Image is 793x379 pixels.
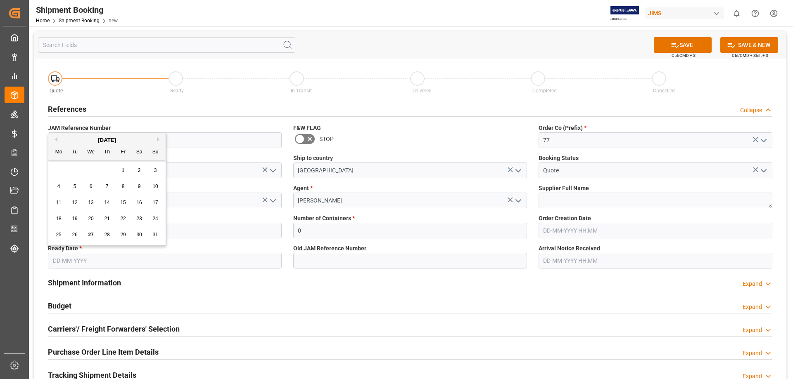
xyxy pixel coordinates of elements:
div: Choose Wednesday, August 27th, 2025 [86,230,96,240]
span: 24 [152,216,158,221]
div: Choose Wednesday, August 20th, 2025 [86,214,96,224]
div: Choose Wednesday, August 13th, 2025 [86,198,96,208]
button: Next Month [157,137,162,142]
span: 6 [90,184,93,189]
div: Choose Saturday, August 23rd, 2025 [134,214,145,224]
span: 28 [104,232,109,238]
div: Tu [70,147,80,158]
div: Choose Sunday, August 24th, 2025 [150,214,161,224]
div: Choose Friday, August 1st, 2025 [118,165,128,176]
div: Shipment Booking [36,4,118,16]
div: Choose Friday, August 22nd, 2025 [118,214,128,224]
button: Help Center [746,4,765,23]
input: DD-MM-YYYY HH:MM [539,223,772,238]
span: 31 [152,232,158,238]
span: Agent [293,184,313,193]
span: Ctrl/CMD + S [672,52,696,59]
span: 26 [72,232,77,238]
span: 20 [88,216,93,221]
span: F&W FLAG [293,124,321,132]
span: 19 [72,216,77,221]
span: 2 [138,167,141,173]
a: Home [36,18,50,24]
span: 18 [56,216,61,221]
span: 30 [136,232,142,238]
span: Ship to country [293,154,333,162]
input: Search Fields [38,37,295,53]
button: open menu [757,134,769,147]
span: Booking Status [539,154,579,162]
span: 11 [56,200,61,205]
div: Choose Thursday, August 28th, 2025 [102,230,112,240]
h2: Carriers'/ Freight Forwarders' Selection [48,323,180,334]
div: Choose Friday, August 29th, 2025 [118,230,128,240]
div: Th [102,147,112,158]
div: Su [150,147,161,158]
img: Exertis%20JAM%20-%20Email%20Logo.jpg_1722504956.jpg [610,6,639,21]
span: 4 [57,184,60,189]
span: Arrival Notice Received [539,244,600,253]
span: 21 [104,216,109,221]
div: Collapse [740,106,762,115]
span: 9 [138,184,141,189]
span: Order Creation Date [539,214,591,223]
button: SAVE & NEW [720,37,778,53]
span: 23 [136,216,142,221]
span: Supplier Full Name [539,184,589,193]
div: Choose Tuesday, August 19th, 2025 [70,214,80,224]
span: 16 [136,200,142,205]
span: 29 [120,232,126,238]
div: Choose Monday, August 18th, 2025 [54,214,64,224]
div: We [86,147,96,158]
div: Choose Sunday, August 31st, 2025 [150,230,161,240]
span: Ready Date [48,244,82,253]
h2: Purchase Order Line Item Details [48,346,159,358]
span: Order Co (Prefix) [539,124,586,132]
div: Expand [743,303,762,311]
span: Quote [50,88,63,94]
div: Choose Thursday, August 21st, 2025 [102,214,112,224]
span: 15 [120,200,126,205]
h2: Shipment Information [48,277,121,288]
div: Choose Saturday, August 30th, 2025 [134,230,145,240]
input: DD-MM-YYYY HH:MM [539,253,772,268]
div: Choose Sunday, August 17th, 2025 [150,198,161,208]
div: [DATE] [48,136,166,144]
span: 12 [72,200,77,205]
div: Choose Thursday, August 7th, 2025 [102,181,112,192]
div: Choose Monday, August 11th, 2025 [54,198,64,208]
div: Choose Thursday, August 14th, 2025 [102,198,112,208]
div: JIMS [645,7,724,19]
span: 27 [88,232,93,238]
div: Fr [118,147,128,158]
span: 22 [120,216,126,221]
div: Choose Friday, August 8th, 2025 [118,181,128,192]
span: Delivered [411,88,432,94]
button: SAVE [654,37,712,53]
span: 5 [74,184,76,189]
button: open menu [511,164,524,177]
span: Ctrl/CMD + Shift + S [732,52,768,59]
button: open menu [511,194,524,207]
span: 1 [122,167,125,173]
div: Choose Tuesday, August 5th, 2025 [70,181,80,192]
div: Choose Wednesday, August 6th, 2025 [86,181,96,192]
span: 8 [122,184,125,189]
div: Choose Sunday, August 3rd, 2025 [150,165,161,176]
span: JAM Reference Number [48,124,111,132]
input: DD-MM-YYYY [48,253,282,268]
button: Previous Month [52,137,57,142]
div: Expand [743,280,762,288]
span: 14 [104,200,109,205]
span: Ready [170,88,184,94]
div: Expand [743,349,762,358]
span: STOP [319,135,334,144]
div: month 2025-08 [51,162,164,243]
div: Choose Tuesday, August 12th, 2025 [70,198,80,208]
div: Choose Friday, August 15th, 2025 [118,198,128,208]
button: JIMS [645,5,727,21]
span: 25 [56,232,61,238]
span: 3 [154,167,157,173]
span: Number of Containers [293,214,355,223]
span: 17 [152,200,158,205]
